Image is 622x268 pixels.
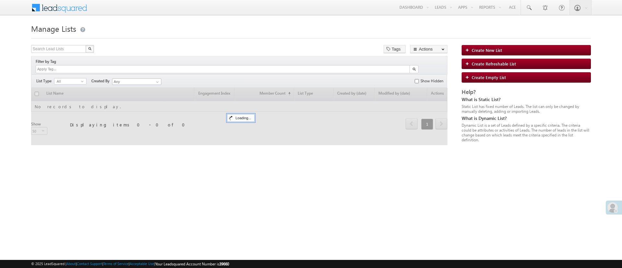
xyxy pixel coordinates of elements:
img: Search [412,67,416,71]
span: List Type [36,78,54,84]
div: Filter by Tag [36,58,58,65]
button: Tags [384,45,406,53]
a: Acceptable Use [130,262,154,266]
span: Created By [91,78,112,84]
span: select [81,80,86,83]
div: Help? [462,89,591,95]
span: © 2025 LeadSquared | | | | | [31,261,229,267]
a: Show All Items [153,79,161,85]
div: Static List has fixed number of Leads. The list can only be changed by manually deleting, adding ... [462,104,591,114]
input: Apply Tag... [37,66,75,72]
a: About [66,262,76,266]
span: 39660 [219,262,229,266]
img: add_icon.png [465,75,472,79]
img: add_icon.png [465,48,472,52]
div: What is Dynamic List? [462,115,591,121]
span: Create New List [472,47,502,53]
img: Search [88,47,91,50]
span: Your Leadsquared Account Number is [155,262,229,266]
img: add_icon.png [465,62,472,65]
label: Show Hidden [420,78,443,84]
button: Actions [410,45,447,53]
span: All [54,78,81,84]
div: Dynamic List is a set of Leads defined by a specific criteria. The criteria could be attributes o... [462,123,591,142]
a: Contact Support [77,262,102,266]
div: What is Static List? [462,97,591,102]
input: Type to Search [112,78,161,85]
a: Terms of Service [103,262,129,266]
div: Loading... [227,114,255,122]
span: Create Refreshable List [472,61,516,66]
span: Create Empty List [472,75,506,80]
span: Manage Lists [31,23,76,34]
